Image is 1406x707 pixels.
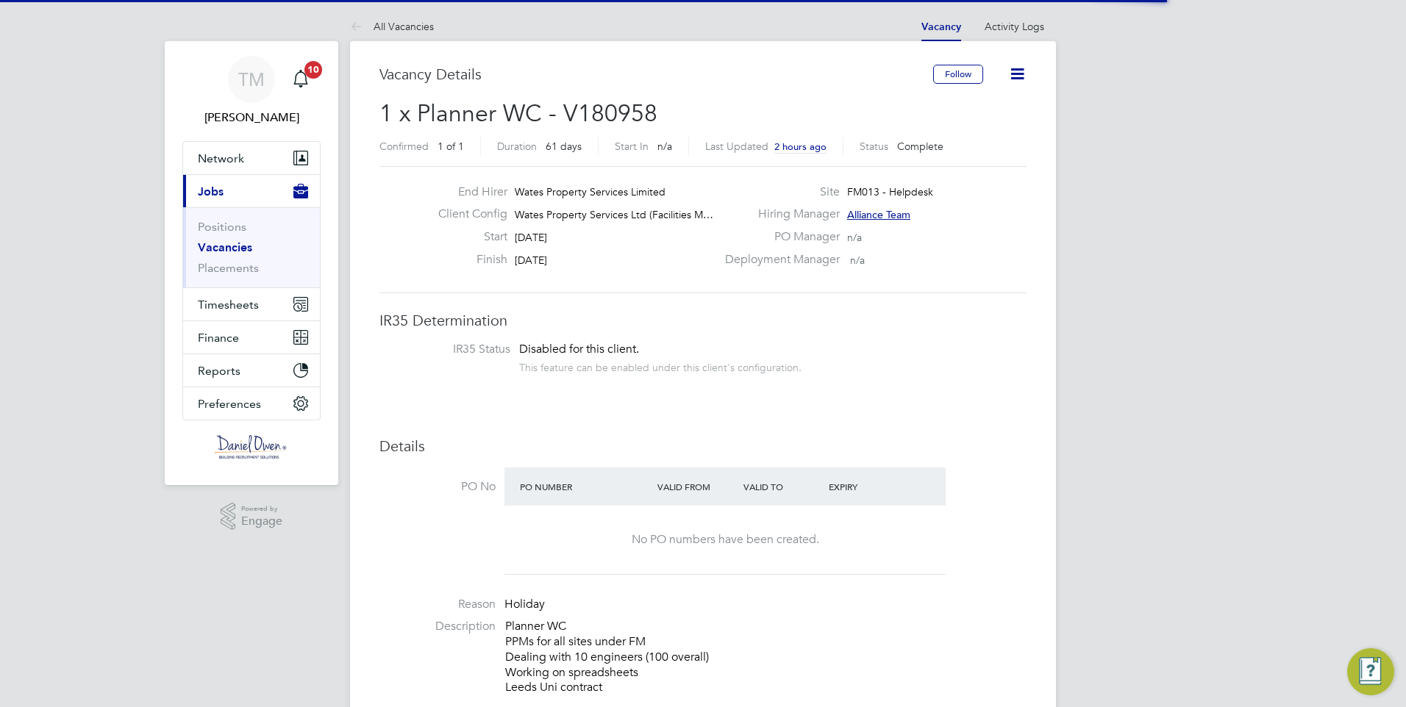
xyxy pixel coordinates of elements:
span: Disabled for this client. [519,342,639,356]
div: This feature can be enabled under this client's configuration. [519,357,802,374]
span: [DATE] [515,231,547,244]
label: Client Config [427,207,507,222]
a: Vacancy [921,21,961,33]
button: Engage Resource Center [1347,648,1394,695]
span: FM013 - Helpdesk [847,185,933,198]
span: Timesheets [198,298,259,312]
div: No PO numbers have been created. [519,532,931,548]
label: Hiring Manager [716,207,840,222]
h3: Vacancy Details [379,65,933,84]
a: 10 [286,56,315,103]
a: Powered byEngage [221,503,283,531]
span: Wates Property Services Limited [515,185,665,198]
label: Reason [379,597,496,612]
span: Jobs [198,184,224,198]
button: Network [183,142,320,174]
div: PO Number [516,473,654,500]
button: Timesheets [183,288,320,320]
div: Valid From [654,473,740,500]
span: Complete [897,140,943,153]
span: n/a [850,254,865,267]
span: Network [198,151,244,165]
label: PO Manager [716,229,840,245]
label: Last Updated [705,140,768,153]
img: danielowen-logo-retina.png [215,435,288,459]
h3: IR35 Determination [379,311,1027,330]
h3: Details [379,437,1027,456]
label: Duration [497,140,537,153]
label: Status [860,140,888,153]
label: Deployment Manager [716,252,840,268]
a: TM[PERSON_NAME] [182,56,321,126]
label: Finish [427,252,507,268]
label: Start In [615,140,649,153]
div: Jobs [183,207,320,287]
span: Powered by [241,503,282,515]
label: IR35 Status [394,342,510,357]
span: Tom Meachin [182,109,321,126]
span: Wates Property Services Ltd (Facilities M… [515,208,713,221]
span: 2 hours ago [774,140,827,153]
span: [DATE] [515,254,547,267]
a: Positions [198,220,246,234]
a: Placements [198,261,259,275]
a: Go to home page [182,435,321,459]
span: 1 x Planner WC - V180958 [379,99,657,128]
label: PO No [379,479,496,495]
p: Planner WC PPMs for all sites under FM Dealing with 10 engineers (100 overall) Working on spreads... [505,619,1027,695]
label: End Hirer [427,184,507,200]
span: Holiday [504,597,545,611]
span: 10 [304,61,322,79]
span: Reports [198,364,240,378]
label: Start [427,229,507,245]
a: All Vacancies [350,20,434,33]
span: n/a [657,140,672,153]
a: Vacancies [198,240,252,254]
span: Finance [198,331,239,345]
button: Finance [183,321,320,353]
button: Follow [933,65,983,84]
nav: Main navigation [165,41,338,485]
label: Site [716,184,840,200]
div: Expiry [825,473,911,500]
span: 1 of 1 [438,140,464,153]
span: 61 days [546,140,582,153]
span: Engage [241,515,282,528]
span: TM [238,70,265,89]
a: Activity Logs [985,20,1044,33]
button: Preferences [183,387,320,420]
span: Preferences [198,397,261,411]
button: Reports [183,354,320,387]
label: Description [379,619,496,634]
span: n/a [847,231,862,244]
div: Valid To [740,473,826,500]
button: Jobs [183,175,320,207]
span: Alliance Team [847,208,910,221]
label: Confirmed [379,140,429,153]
